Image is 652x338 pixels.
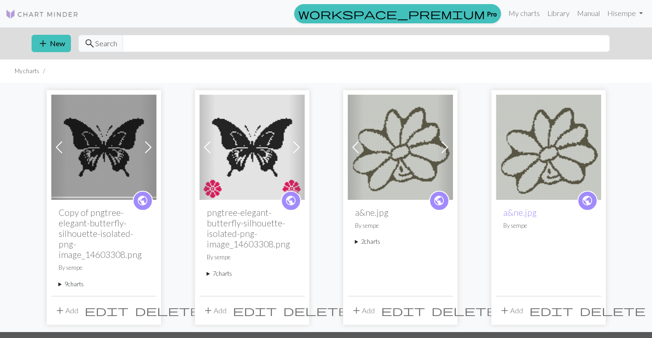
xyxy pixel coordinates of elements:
p: By sempe [59,263,149,272]
a: pngtree-elegant-butterfly-silhouette-isolated-png-image_14603308.png [51,142,156,150]
span: delete [283,304,349,317]
button: Add [496,302,526,319]
span: edit [529,304,573,317]
p: By sempe [207,253,297,262]
summary: 2charts [355,237,446,246]
button: Delete [280,302,352,319]
span: search [84,37,95,50]
a: a&ne.jpg [348,142,453,150]
button: Delete [428,302,501,319]
span: public [582,193,593,208]
i: Edit [381,305,425,316]
span: add [38,37,48,50]
button: Edit [526,302,577,319]
span: delete [580,304,646,317]
p: By sempe [355,221,446,230]
span: add [351,304,362,317]
img: Logo [5,9,79,20]
span: add [499,304,510,317]
h2: Copy of pngtree-elegant-butterfly-silhouette-isolated-png-image_14603308.png [59,207,149,260]
i: public [433,192,445,210]
p: By sempe [503,221,594,230]
a: public [429,191,449,211]
button: Edit [378,302,428,319]
img: pngtree-elegant-butterfly-silhouette-isolated-png-image_14603308.png [51,95,156,200]
button: Edit [81,302,132,319]
a: Hisempe [604,4,647,22]
a: public [133,191,153,211]
h2: a&ne.jpg [355,207,446,218]
span: edit [85,304,129,317]
span: edit [233,304,277,317]
span: add [203,304,214,317]
summary: 7charts [207,269,297,278]
span: Search [95,38,117,49]
li: My charts [15,67,39,75]
a: a&ne.jpg [496,142,601,150]
a: Copy of pngtree-elegant-butterfly-silhouette-isolated-png-image_14603308.png [199,142,305,150]
i: Edit [529,305,573,316]
span: delete [431,304,497,317]
span: edit [381,304,425,317]
button: Edit [230,302,280,319]
img: a&ne.jpg [348,95,453,200]
button: Delete [577,302,649,319]
h2: pngtree-elegant-butterfly-silhouette-isolated-png-image_14603308.png [207,207,297,249]
button: New [32,35,71,52]
a: a&ne.jpg [503,207,537,218]
i: Edit [233,305,277,316]
button: Delete [132,302,204,319]
span: add [54,304,65,317]
img: a&ne.jpg [496,95,601,200]
a: My charts [505,4,544,22]
img: Copy of pngtree-elegant-butterfly-silhouette-isolated-png-image_14603308.png [199,95,305,200]
span: public [285,193,296,208]
button: Add [348,302,378,319]
a: Library [544,4,573,22]
i: public [582,192,593,210]
i: public [137,192,148,210]
button: Add [199,302,230,319]
a: public [281,191,301,211]
button: Add [51,302,81,319]
span: workspace_premium [298,7,485,20]
a: public [577,191,598,211]
i: Edit [85,305,129,316]
span: delete [135,304,201,317]
i: public [285,192,296,210]
a: Pro [294,4,501,23]
span: public [433,193,445,208]
summary: 9charts [59,280,149,289]
span: public [137,193,148,208]
a: Manual [573,4,604,22]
